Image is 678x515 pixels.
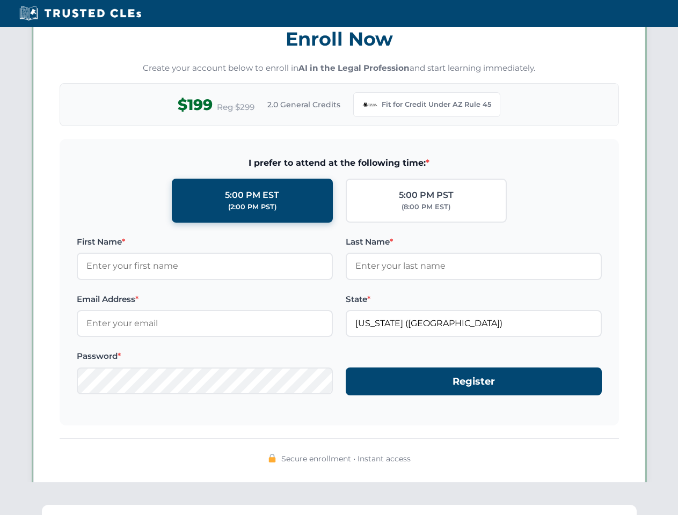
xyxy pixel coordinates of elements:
[77,253,333,279] input: Enter your first name
[77,350,333,363] label: Password
[402,202,450,212] div: (8:00 PM EST)
[77,293,333,306] label: Email Address
[16,5,144,21] img: Trusted CLEs
[399,188,454,202] div: 5:00 PM PST
[77,236,333,248] label: First Name
[281,453,411,465] span: Secure enrollment • Instant access
[346,310,602,337] input: Arizona (AZ)
[225,188,279,202] div: 5:00 PM EST
[346,367,602,396] button: Register
[346,236,602,248] label: Last Name
[267,99,340,111] span: 2.0 General Credits
[60,22,619,56] h3: Enroll Now
[77,310,333,337] input: Enter your email
[346,293,602,306] label: State
[362,97,377,112] img: Arizona Bar
[268,454,276,462] img: 🔒
[217,101,254,114] span: Reg $299
[382,99,491,110] span: Fit for Credit Under AZ Rule 45
[228,202,276,212] div: (2:00 PM PST)
[346,253,602,279] input: Enter your last name
[60,62,619,75] p: Create your account below to enroll in and start learning immediately.
[178,93,213,117] span: $199
[298,63,410,73] strong: AI in the Legal Profession
[77,156,602,170] span: I prefer to attend at the following time:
